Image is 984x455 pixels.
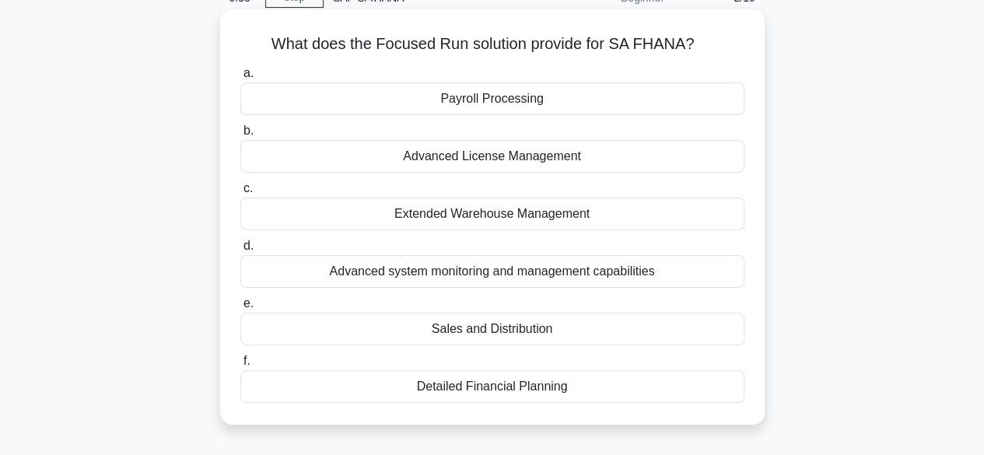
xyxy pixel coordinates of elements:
span: c. [243,181,253,194]
div: Extended Warehouse Management [240,198,744,230]
h5: What does the Focused Run solution provide for SA FHANA? [239,34,746,54]
div: Detailed Financial Planning [240,370,744,403]
div: Advanced License Management [240,140,744,173]
div: Advanced system monitoring and management capabilities [240,255,744,288]
span: e. [243,296,254,310]
div: Sales and Distribution [240,313,744,345]
span: b. [243,124,254,137]
span: d. [243,239,254,252]
div: Payroll Processing [240,82,744,115]
span: f. [243,354,250,367]
span: a. [243,66,254,79]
